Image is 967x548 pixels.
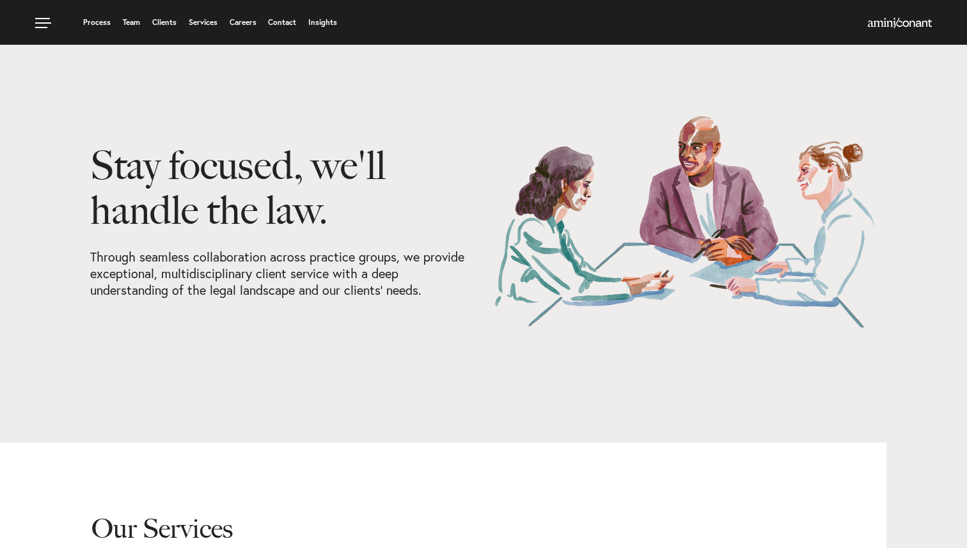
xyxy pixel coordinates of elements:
a: Team [123,19,140,26]
img: Amini & Conant [868,18,932,28]
img: Our Services [493,115,877,327]
h1: Stay focused, we'll handle the law. [90,143,474,249]
a: Services [189,19,217,26]
a: Contact [268,19,296,26]
a: Home [868,19,932,29]
a: Insights [308,19,337,26]
p: Through seamless collaboration across practice groups, we provide exceptional, multidisciplinary ... [90,249,474,299]
a: Process [83,19,111,26]
a: Clients [152,19,177,26]
a: Careers [230,19,256,26]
